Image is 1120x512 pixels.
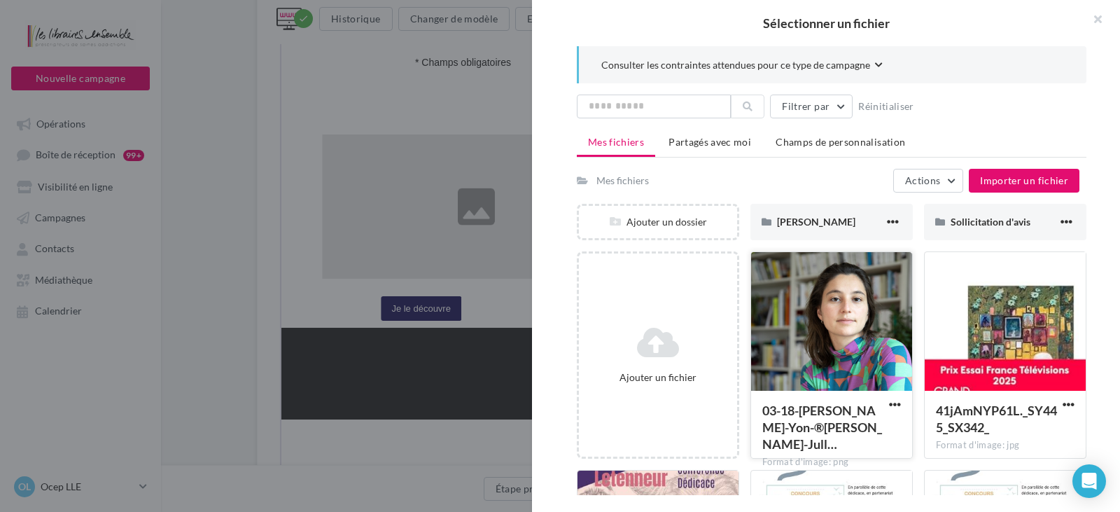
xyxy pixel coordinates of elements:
[905,174,940,186] span: Actions
[776,136,905,148] span: Champs de personnalisation
[601,58,870,72] span: Consulter les contraintes attendues pour ce type de campagne
[770,95,853,118] button: Filtrer par
[554,17,1098,29] h2: Sélectionner un fichier
[588,136,644,148] span: Mes fichiers
[584,371,731,385] div: Ajouter un fichier
[777,216,855,228] span: [PERSON_NAME]
[853,98,920,115] button: Réinitialiser
[980,174,1068,186] span: Importer un fichier
[601,57,883,75] button: Consulter les contraintes attendues pour ce type de campagne
[762,403,882,452] span: 03-18-Adele-Yon-®Charlotte-Krebs-Julliard
[951,216,1030,228] span: Sollicitation d'avis
[134,309,584,324] label: Prénom *
[579,215,737,229] div: Ajouter un dossier
[893,169,963,193] button: Actions
[1072,464,1106,498] div: Open Intercom Messenger
[936,439,1074,452] div: Format d'image: jpg
[134,442,584,457] label: Numéro de téléphone
[134,242,584,257] label: Nom *
[762,456,901,469] div: Format d'image: png
[668,136,751,148] span: Partagés avec moi
[37,25,681,103] img: 9209_ocep_banniere_header.png
[936,403,1057,435] span: 41jAmNYP61L._SY445_SX342_
[596,174,649,188] div: Mes fichiers
[969,169,1079,193] button: Importer un fichier
[134,375,584,390] label: Email *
